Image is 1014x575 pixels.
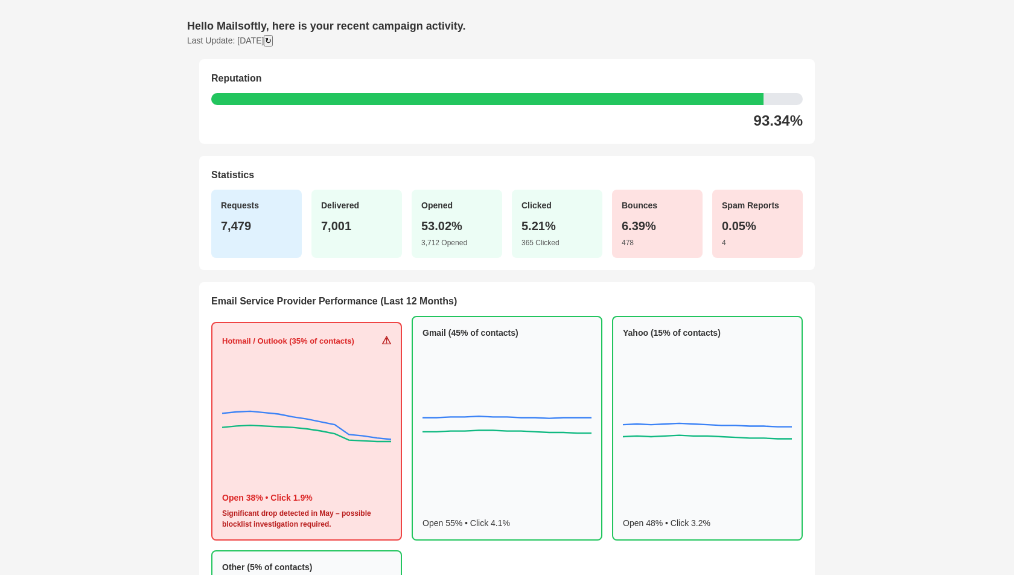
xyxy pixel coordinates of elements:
div: 4 [722,237,793,248]
div: Open 48% • Click 3.2% [623,517,792,530]
div: Hello Mailsoftly, here is your recent campaign activity. [187,18,827,34]
div: Delivered [321,199,392,212]
h2: Statistics [211,168,803,182]
button: ↻ [264,35,273,47]
div: 53.02% [421,217,493,235]
div: Requests [221,199,292,212]
div: Significant drop detected in May – possible blocklist investigation required. [222,508,391,530]
span: ⚠ [381,333,391,349]
div: 478 [622,237,693,248]
span: Yahoo (15% of contacts) [623,327,721,339]
div: 3,712 Opened [421,237,493,248]
div: Bounces [622,199,693,212]
div: Opened [421,199,493,212]
div: 5.21% [521,217,593,235]
div: 7,479 [221,217,292,235]
div: Open 55% • Click 4.1% [422,517,591,530]
div: Open 38% • Click 1.9% [222,492,391,504]
h2: Reputation [211,71,803,86]
span: Gmail (45% of contacts) [422,327,518,339]
div: Clicked [521,199,593,212]
span: Other (5% of contacts) [222,561,312,574]
h2: Email Service Provider Performance (Last 12 Months) [211,294,803,309]
div: 365 Clicked [521,237,593,248]
div: Spam Reports [722,199,793,212]
div: Last Update: [DATE] [187,34,827,47]
div: 6.39% [622,217,693,235]
span: Hotmail / Outlook (35% of contacts) [222,335,354,347]
div: 7,001 [321,217,392,235]
div: 93.34% [211,110,803,132]
div: 0.05% [722,217,793,235]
